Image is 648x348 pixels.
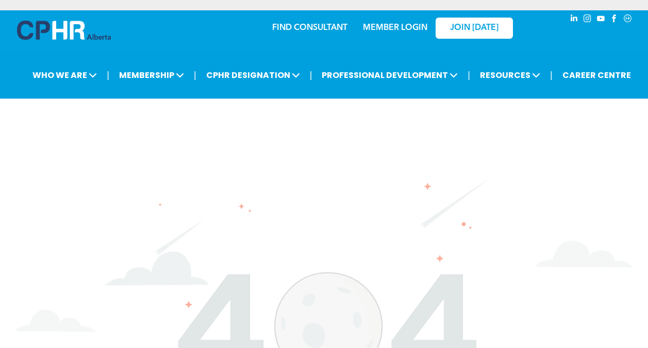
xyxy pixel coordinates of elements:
[116,66,187,85] span: MEMBERSHIP
[436,18,513,39] a: JOIN [DATE]
[450,23,499,33] span: JOIN [DATE]
[363,24,427,32] a: MEMBER LOGIN
[595,13,607,27] a: youtube
[582,13,593,27] a: instagram
[569,13,580,27] a: linkedin
[609,13,620,27] a: facebook
[468,65,470,86] li: |
[319,66,461,85] span: PROFESSIONAL DEVELOPMENT
[272,24,347,32] a: FIND CONSULTANT
[17,21,111,40] img: A blue and white logo for cp alberta
[477,66,543,85] span: RESOURCES
[310,65,312,86] li: |
[107,65,109,86] li: |
[622,13,634,27] a: Social network
[559,66,634,85] a: CAREER CENTRE
[194,65,196,86] li: |
[29,66,100,85] span: WHO WE ARE
[550,65,553,86] li: |
[203,66,303,85] span: CPHR DESIGNATION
